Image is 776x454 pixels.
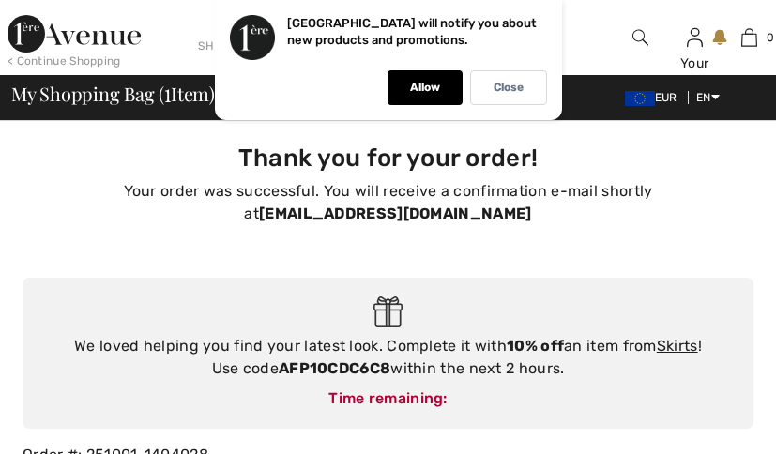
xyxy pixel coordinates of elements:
img: Gift.svg [373,296,403,327]
span: My Shopping Bag ( Item) [11,84,215,103]
div: Time remaining: [41,387,735,410]
a: Skirts [657,337,698,355]
p: Close [494,81,524,95]
img: My Info [687,26,703,49]
strong: [EMAIL_ADDRESS][DOMAIN_NAME] [259,204,531,222]
p: Your order was successful. You will receive a confirmation e-mail shortly at [34,180,742,225]
span: EN [696,91,720,104]
div: < Continue Shopping [8,53,121,69]
p: [GEOGRAPHIC_DATA] will notify you about new products and promotions. [287,16,537,47]
a: Sign In [687,28,703,46]
div: We loved helping you find your latest look. Complete it with an item from ! Use code within the n... [41,335,735,380]
img: Euro [625,91,655,106]
span: 1 [164,80,171,104]
span: EUR [625,91,685,104]
img: My Bag [741,26,757,49]
strong: AFP10CDC6C8 [279,359,390,377]
span: 0 [767,29,774,46]
img: search the website [632,26,648,49]
p: Allow [410,81,440,95]
h3: Thank you for your order! [34,144,742,173]
a: 0 [723,26,775,49]
strong: 10% off [507,337,564,355]
img: 1ère Avenue [8,15,141,53]
div: Your [668,53,721,73]
div: Shipping [197,38,253,54]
